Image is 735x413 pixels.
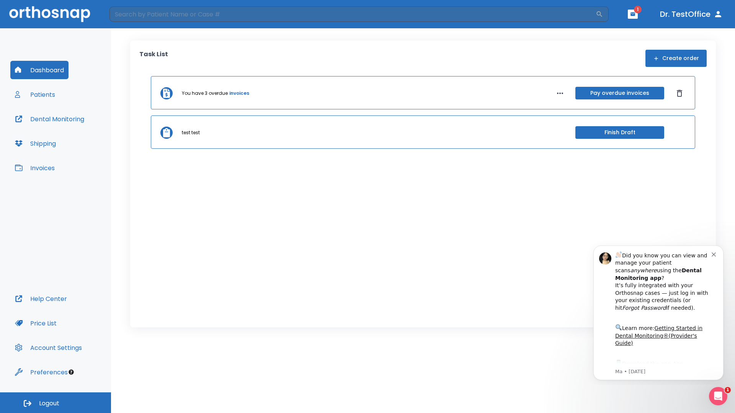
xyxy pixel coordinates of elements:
[68,369,75,376] div: Tooltip anchor
[10,85,60,104] button: Patients
[10,314,61,332] button: Price List
[582,239,735,385] iframe: Intercom notifications message
[182,129,200,136] p: test test
[673,87,686,99] button: Dismiss
[229,90,249,97] a: invoices
[709,387,727,405] iframe: Intercom live chat
[10,159,59,177] button: Invoices
[10,61,69,79] button: Dashboard
[139,50,168,67] p: Task List
[10,134,60,153] button: Shipping
[10,289,72,308] button: Help Center
[634,6,642,13] span: 1
[182,90,228,97] p: You have 3 overdue
[10,338,87,357] button: Account Settings
[575,87,664,99] button: Pay overdue invoices
[645,50,707,67] button: Create order
[9,6,90,22] img: Orthosnap
[39,399,59,408] span: Logout
[10,363,72,381] button: Preferences
[33,122,101,136] a: App Store
[575,126,664,139] button: Finish Draft
[109,7,596,22] input: Search by Patient Name or Case #
[657,7,726,21] button: Dr. TestOffice
[130,12,136,18] button: Dismiss notification
[33,120,130,159] div: Download the app: | ​ Let us know if you need help getting started!
[725,387,731,393] span: 1
[10,110,89,128] button: Dental Monitoring
[33,130,130,137] p: Message from Ma, sent 6w ago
